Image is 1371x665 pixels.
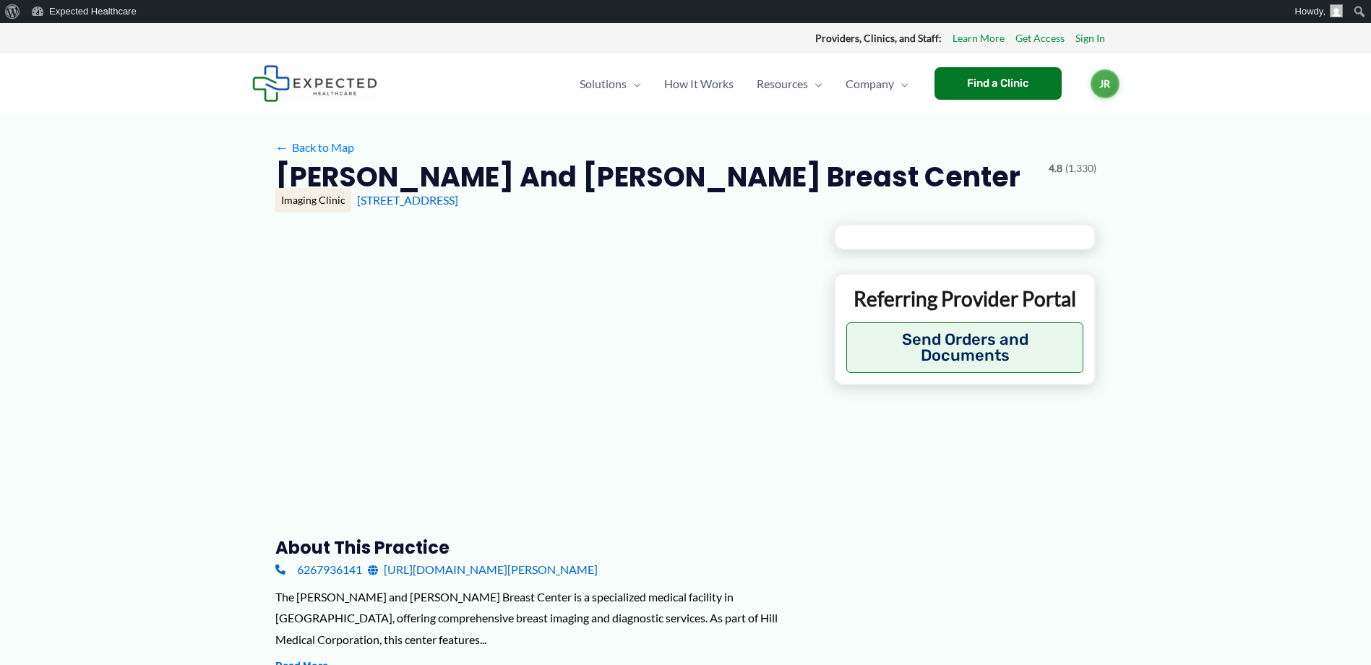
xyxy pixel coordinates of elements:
h2: [PERSON_NAME] and [PERSON_NAME] Breast Center [275,159,1020,194]
span: Company [846,59,894,109]
a: Get Access [1015,29,1065,48]
a: ResourcesMenu Toggle [745,59,834,109]
span: (1,330) [1065,159,1096,178]
a: [STREET_ADDRESS] [357,193,458,207]
span: Menu Toggle [808,59,822,109]
a: 6267936141 [275,559,362,580]
span: Menu Toggle [627,59,641,109]
a: CompanyMenu Toggle [834,59,920,109]
p: Referring Provider Portal [846,286,1084,312]
img: Expected Healthcare Logo - side, dark font, small [252,65,377,102]
a: Learn More [953,29,1005,48]
a: JR [1091,69,1119,98]
span: 4.8 [1049,159,1062,178]
a: [URL][DOMAIN_NAME][PERSON_NAME] [368,559,598,580]
span: Menu Toggle [894,59,908,109]
span: How It Works [664,59,734,109]
a: Sign In [1075,29,1105,48]
div: Imaging Clinic [275,188,351,213]
div: The [PERSON_NAME] and [PERSON_NAME] Breast Center is a specialized medical facility in [GEOGRAPHI... [275,586,811,651]
button: Send Orders and Documents [846,322,1084,373]
strong: Providers, Clinics, and Staff: [815,32,942,44]
span: Resources [757,59,808,109]
a: SolutionsMenu Toggle [568,59,653,109]
h3: About this practice [275,536,811,559]
a: ←Back to Map [275,137,354,158]
a: Find a Clinic [934,67,1062,100]
nav: Primary Site Navigation [568,59,920,109]
span: Solutions [580,59,627,109]
span: ← [275,140,289,154]
a: How It Works [653,59,745,109]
